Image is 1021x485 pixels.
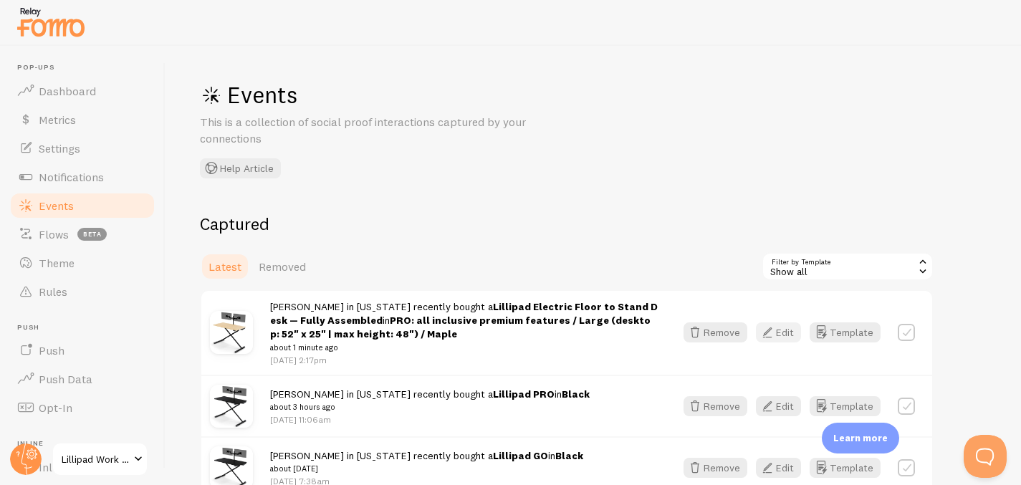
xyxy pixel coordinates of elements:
[822,423,899,453] div: Learn more
[77,228,107,241] span: beta
[210,311,253,354] img: Lillipad42Maple1.jpg
[684,322,747,342] button: Remove
[9,249,156,277] a: Theme
[9,163,156,191] a: Notifications
[17,439,156,448] span: Inline
[200,80,630,110] h1: Events
[270,300,658,354] span: [PERSON_NAME] in [US_STATE] recently bought a in
[39,141,80,155] span: Settings
[270,354,658,366] p: [DATE] 2:17pm
[756,322,810,342] a: Edit
[250,252,315,281] a: Removed
[52,442,148,476] a: Lillipad Work Solutions
[17,63,156,72] span: Pop-ups
[270,341,658,354] small: about 1 minute ago
[493,388,555,400] a: Lillipad PRO
[270,413,590,426] p: [DATE] 11:06am
[9,336,156,365] a: Push
[493,449,548,462] a: Lillipad GO
[39,400,72,415] span: Opt-In
[756,458,801,478] button: Edit
[756,322,801,342] button: Edit
[39,284,67,299] span: Rules
[9,393,156,422] a: Opt-In
[39,256,75,270] span: Theme
[756,396,801,416] button: Edit
[270,300,658,327] a: Lillipad Electric Floor to Stand Desk — Fully Assembled
[39,227,69,241] span: Flows
[756,396,810,416] a: Edit
[15,4,87,40] img: fomo-relay-logo-orange.svg
[17,323,156,332] span: Push
[39,170,104,184] span: Notifications
[9,77,156,105] a: Dashboard
[39,198,74,213] span: Events
[756,458,810,478] a: Edit
[270,400,590,413] small: about 3 hours ago
[39,112,76,127] span: Metrics
[270,388,590,414] span: [PERSON_NAME] in [US_STATE] recently bought a in
[684,396,747,416] button: Remove
[9,365,156,393] a: Push Data
[555,449,583,462] strong: Black
[39,343,64,357] span: Push
[200,213,934,235] h2: Captured
[9,277,156,306] a: Rules
[200,114,544,147] p: This is a collection of social proof interactions captured by your connections
[9,105,156,134] a: Metrics
[208,259,241,274] span: Latest
[810,458,881,478] button: Template
[9,220,156,249] a: Flows beta
[270,314,651,340] strong: PRO: all inclusive premium features / Large (desktop: 52" x 25" | max height: 48") / Maple
[39,84,96,98] span: Dashboard
[200,252,250,281] a: Latest
[259,259,306,274] span: Removed
[762,252,934,281] div: Show all
[9,191,156,220] a: Events
[964,435,1007,478] iframe: Help Scout Beacon - Open
[200,158,281,178] button: Help Article
[562,388,590,400] strong: Black
[210,385,253,428] img: Lillipad42Black1.jpg
[62,451,130,468] span: Lillipad Work Solutions
[39,372,92,386] span: Push Data
[810,322,881,342] button: Template
[9,134,156,163] a: Settings
[810,396,881,416] button: Template
[833,431,888,445] p: Learn more
[684,458,747,478] button: Remove
[270,449,583,476] span: [PERSON_NAME] in [US_STATE] recently bought a in
[270,462,583,475] small: about [DATE]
